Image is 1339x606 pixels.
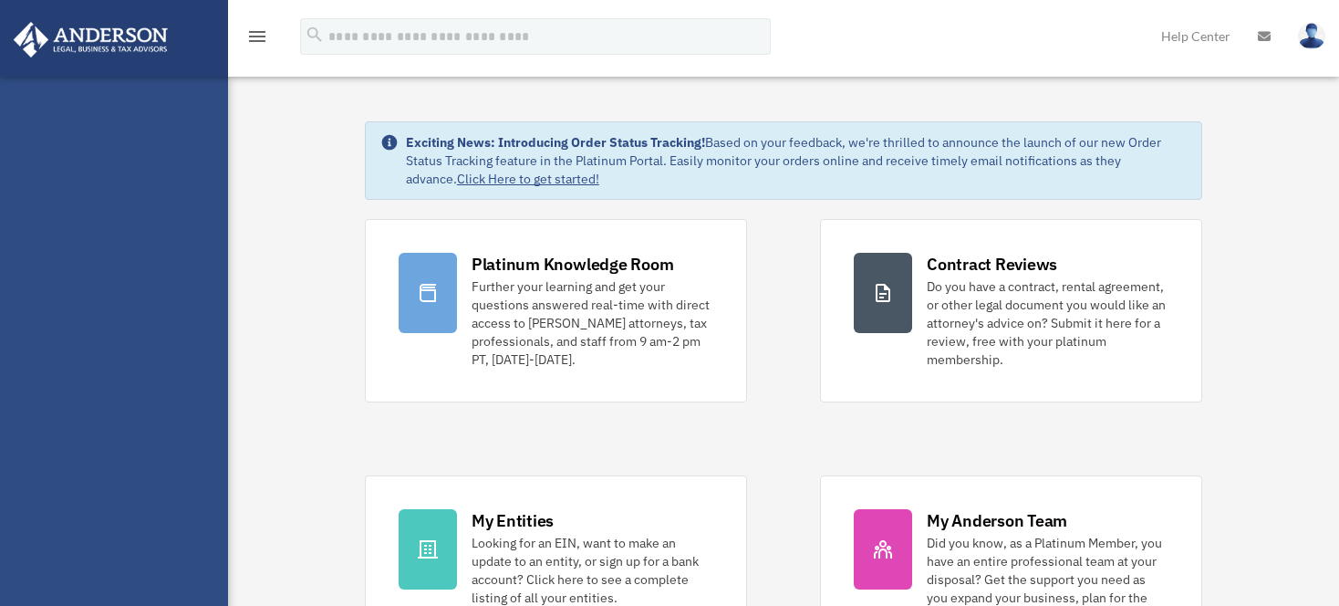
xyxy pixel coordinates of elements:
strong: Exciting News: Introducing Order Status Tracking! [406,134,705,151]
div: My Entities [472,509,554,532]
div: Further your learning and get your questions answered real-time with direct access to [PERSON_NAM... [472,277,713,369]
div: Do you have a contract, rental agreement, or other legal document you would like an attorney's ad... [927,277,1168,369]
div: My Anderson Team [927,509,1067,532]
a: Platinum Knowledge Room Further your learning and get your questions answered real-time with dire... [365,219,747,402]
i: menu [246,26,268,47]
a: Click Here to get started! [457,171,599,187]
a: Contract Reviews Do you have a contract, rental agreement, or other legal document you would like... [820,219,1202,402]
div: Platinum Knowledge Room [472,253,674,276]
i: search [305,25,325,45]
a: menu [246,32,268,47]
div: Based on your feedback, we're thrilled to announce the launch of our new Order Status Tracking fe... [406,133,1187,188]
div: Contract Reviews [927,253,1057,276]
img: User Pic [1298,23,1325,49]
img: Anderson Advisors Platinum Portal [8,22,173,57]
